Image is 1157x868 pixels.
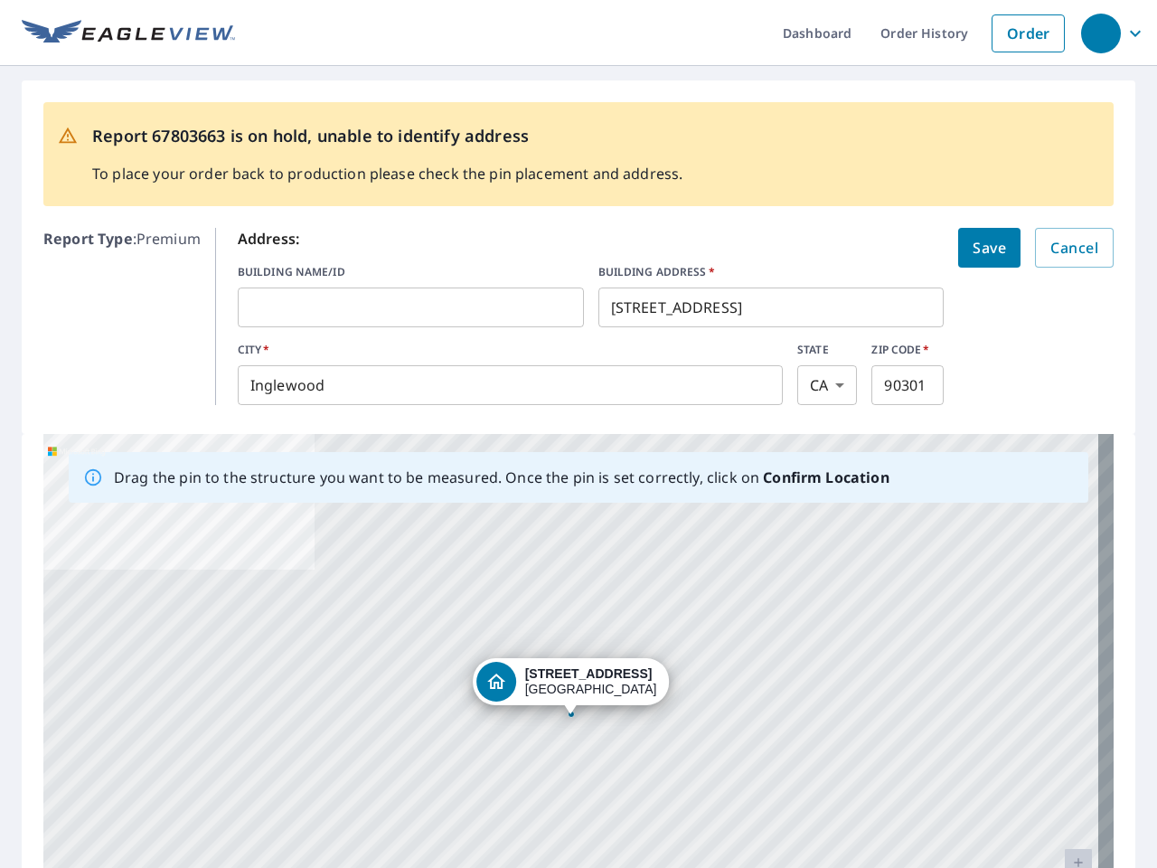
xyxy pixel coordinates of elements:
b: Report Type [43,229,133,249]
p: Drag the pin to the structure you want to be measured. Once the pin is set correctly, click on [114,467,889,488]
img: EV Logo [22,20,235,47]
label: STATE [797,342,857,358]
span: Save [973,235,1006,260]
span: Cancel [1050,235,1098,260]
a: Order [992,14,1065,52]
label: BUILDING NAME/ID [238,264,584,280]
label: ZIP CODE [871,342,944,358]
button: Cancel [1035,228,1114,268]
label: BUILDING ADDRESS [598,264,945,280]
div: CA [797,365,857,405]
label: CITY [238,342,783,358]
strong: [STREET_ADDRESS] [525,666,653,681]
div: [GEOGRAPHIC_DATA] [525,666,657,697]
p: Address: [238,228,945,250]
p: To place your order back to production please check the pin placement and address. [92,163,682,184]
p: Report 67803663 is on hold, unable to identify address [92,124,682,148]
em: CA [810,377,828,394]
button: Save [958,228,1021,268]
b: Confirm Location [763,467,889,487]
div: Dropped pin, building 1, Residential property, 504 W Olive St Apt A Inglewood, CA 90301 [473,658,670,714]
p: : Premium [43,228,201,405]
